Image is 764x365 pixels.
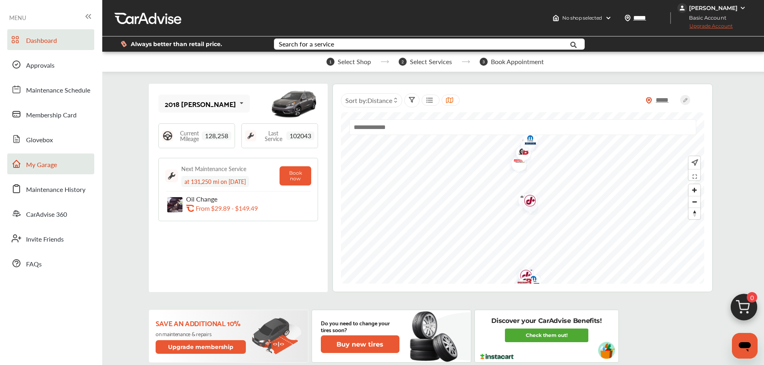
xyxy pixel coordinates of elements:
[689,196,700,208] button: Zoom out
[7,253,94,274] a: FAQs
[517,190,538,215] img: logo-jiffylube.png
[740,5,746,11] img: WGsFRI8htEPBVLJbROoPRyZpYNWhNONpIPPETTm6eUC0GeLEiAAAAAElFTkSuQmCC
[689,4,738,12] div: [PERSON_NAME]
[26,234,64,245] span: Invite Friends
[513,272,534,294] img: logo-bigbrand.png
[520,270,541,293] img: logo-mopar.png
[270,86,318,122] img: mobile_12481_st0640_046.jpg
[279,41,334,47] div: Search for a service
[462,60,470,63] img: stepper-arrow.e24c07c6.svg
[689,208,700,219] button: Reset bearing to north
[7,129,94,149] a: Glovebox
[156,331,247,337] p: on maintenance & repairs
[677,3,687,13] img: jVpblrzwTbfkPYzPPzSLxeg0AAAAASUVORK5CYII=
[515,133,535,151] div: Map marker
[26,110,77,121] span: Membership Card
[26,259,42,270] span: FAQs
[399,58,407,66] span: 2
[513,190,534,206] img: RSM_logo.png
[747,292,757,302] span: 0
[381,60,389,63] img: stepper-arrow.e24c07c6.svg
[26,36,57,46] span: Dashboard
[506,153,527,171] img: logo-american-tire-depot.png
[7,228,94,249] a: Invite Friends
[7,79,94,100] a: Maintenance Schedule
[517,190,537,215] div: Map marker
[646,97,652,104] img: location_vector_orange.38f05af8.svg
[506,151,526,173] div: Map marker
[260,130,286,141] span: Last Service
[202,131,231,140] span: 128,258
[26,210,67,220] span: CarAdvise 360
[506,151,527,173] img: logo-bigbrand.png
[165,191,311,192] img: border-line.da1032d4.svg
[7,178,94,199] a: Maintenance History
[345,96,392,105] span: Sort by :
[553,15,559,21] img: header-home-logo.8d720a4f.svg
[678,14,732,22] span: Basic Account
[7,104,94,125] a: Membership Card
[338,58,371,65] span: Select Shop
[605,15,612,21] img: header-down-arrow.9dd2ce7d.svg
[165,100,236,108] div: 2018 [PERSON_NAME]
[510,142,530,163] div: Map marker
[341,112,704,284] canvas: Map
[7,153,94,174] a: My Garage
[280,166,311,186] button: Book now
[513,272,533,294] div: Map marker
[480,58,488,66] span: 3
[517,193,537,215] div: Map marker
[245,130,256,141] img: maintenance_logo
[177,130,202,141] span: Current Mileage
[326,58,334,66] span: 1
[252,318,302,355] img: update-membership.81812027.svg
[409,308,462,365] img: new-tire.a0c7fe23.svg
[9,14,26,21] span: MENU
[491,58,544,65] span: Book Appointment
[520,270,540,293] div: Map marker
[513,264,534,290] img: logo-jiffylube.png
[491,317,602,325] p: Discover your CarAdvise Benefits!
[513,190,533,206] div: Map marker
[732,333,758,359] iframe: Button to launch messaging window
[321,335,401,353] a: Buy new tires
[513,264,533,290] div: Map marker
[121,40,127,47] img: dollor_label_vector.a70140d1.svg
[131,41,222,47] span: Always better than retail price.
[479,354,515,359] img: instacart-logo.217963cc.svg
[321,335,399,353] button: Buy new tires
[26,85,90,96] span: Maintenance Schedule
[156,319,247,327] p: Save an additional 10%
[689,184,700,196] button: Zoom in
[181,176,249,187] div: at 131,250 mi on [DATE]
[515,133,536,151] img: logo-discount-tire.png
[677,23,733,33] span: Upgrade Account
[286,131,314,140] span: 102043
[510,142,531,163] img: logo-bigbrand.png
[510,276,531,293] img: logo-discount-tire.png
[7,203,94,224] a: CarAdvise 360
[162,130,173,141] img: steering_logo
[725,290,763,329] img: cart_icon.3d0951e8.svg
[690,158,698,167] img: recenter.ce011a49.svg
[26,185,85,195] span: Maintenance History
[506,153,526,171] div: Map marker
[186,195,274,203] p: Oil Change
[181,165,246,173] div: Next Maintenance Service
[505,329,588,342] a: Check them out!
[26,160,57,170] span: My Garage
[196,204,257,212] p: From $29.89 - $149.49
[410,58,452,65] span: Select Services
[510,276,530,293] div: Map marker
[562,15,602,21] span: No shop selected
[26,135,53,145] span: Glovebox
[670,12,671,24] img: header-divider.bc55588e.svg
[598,342,615,359] img: instacart-vehicle.0979a191.svg
[517,193,538,215] img: logo-bigbrand.png
[156,340,246,354] button: Upgrade membership
[7,29,94,50] a: Dashboard
[321,319,399,333] p: Do you need to change your tires soon?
